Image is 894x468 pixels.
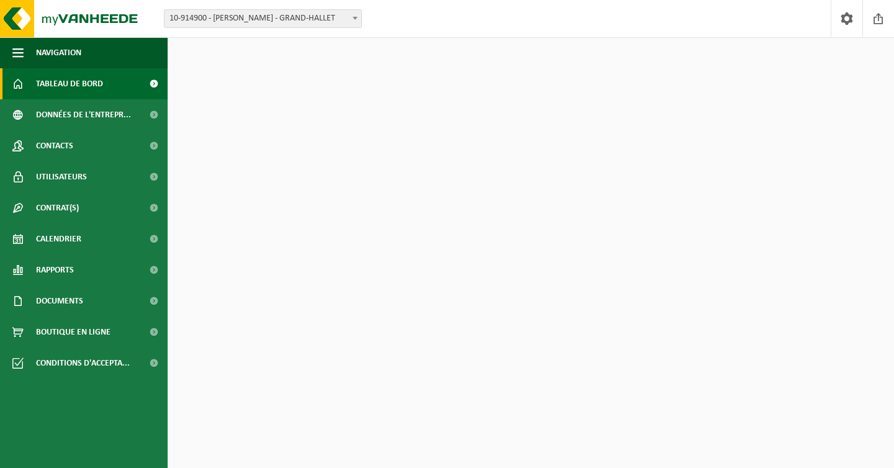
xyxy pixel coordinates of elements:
span: Documents [36,286,83,317]
span: Contrat(s) [36,192,79,223]
span: Conditions d'accepta... [36,348,130,379]
span: Tableau de bord [36,68,103,99]
span: Contacts [36,130,73,161]
span: Rapports [36,254,74,286]
span: Calendrier [36,223,81,254]
span: Navigation [36,37,81,68]
span: Données de l'entrepr... [36,99,131,130]
span: 10-914900 - CORNEZ CAROLINE - GRAND-HALLET [164,9,362,28]
span: Utilisateurs [36,161,87,192]
span: Boutique en ligne [36,317,111,348]
span: 10-914900 - CORNEZ CAROLINE - GRAND-HALLET [165,10,361,27]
